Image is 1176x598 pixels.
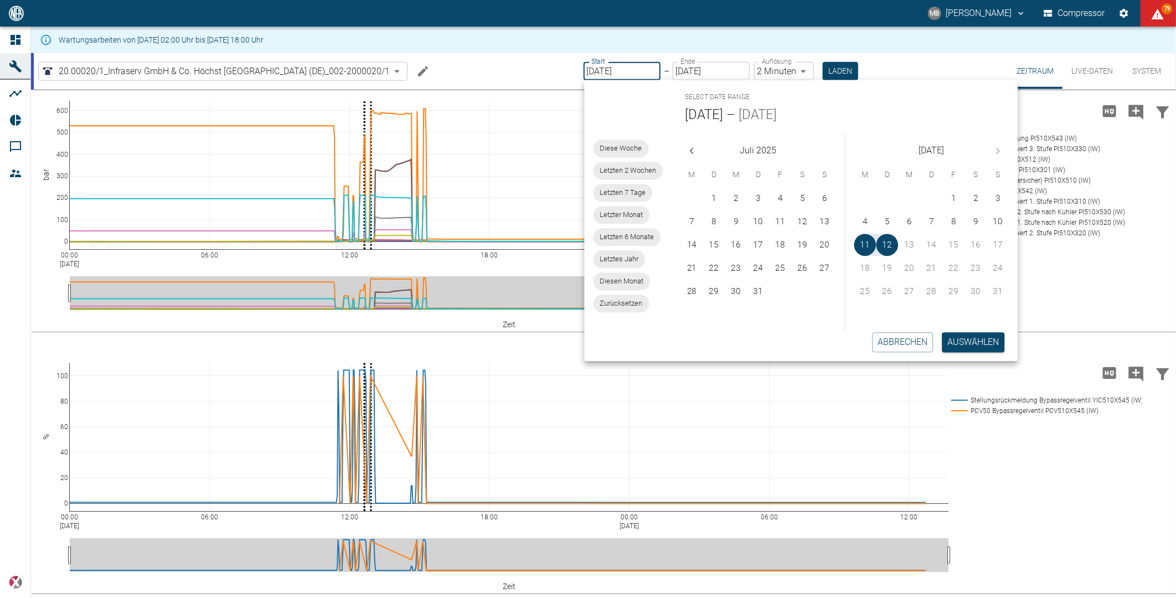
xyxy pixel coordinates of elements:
img: Xplore Logo [9,576,22,589]
button: 5 [876,211,899,233]
button: 31 [747,281,770,303]
button: 8 [703,211,725,233]
div: MB [928,7,941,20]
span: Zurücksetzen [594,298,649,310]
button: [DATE] [739,106,777,124]
button: 9 [725,211,747,233]
button: 22 [703,257,725,280]
button: 4 [854,211,876,233]
span: Letzter Monat [594,210,650,221]
button: 1 [943,188,965,210]
label: Auflösung [762,57,792,66]
span: Diesen Monat [594,276,651,287]
div: Letzter Monat [594,206,650,224]
button: 23 [725,257,747,280]
button: 2 [965,188,987,210]
span: Dienstag [878,164,898,186]
button: 28 [681,281,703,303]
button: 6 [899,211,921,233]
button: 11 [854,234,876,256]
span: Diese Woche [594,143,649,154]
button: Auswählen [942,332,1005,352]
button: Live-Daten [1062,53,1122,89]
button: Abbrechen [873,332,933,352]
label: Ende [680,57,695,66]
span: Freitag [771,164,791,186]
span: Montag [855,164,875,186]
div: 2 Minuten [754,62,814,80]
button: 12 [876,234,899,256]
span: Donnerstag [922,164,942,186]
button: Machine bearbeiten [412,60,434,83]
a: 20.00020/1_Infraserv GmbH & Co. Höchst [GEOGRAPHIC_DATA] (DE)_002-2000020/1 [41,65,390,78]
h5: – [724,106,739,124]
button: 25 [770,257,792,280]
button: marc.beckmann@neuman-esser.com [926,3,1028,23]
button: 11 [770,211,792,233]
span: Mittwoch [726,164,746,186]
button: 3 [987,188,1009,210]
span: Samstag [966,164,986,186]
button: 14 [681,234,703,256]
button: Zeitraum [1008,53,1062,89]
button: 13 [814,211,836,233]
div: Letzten 2 Wochen [594,162,663,179]
span: [DATE] [919,143,945,158]
span: Hohe Auflösung [1096,105,1123,116]
button: [DATE] [685,106,724,124]
button: 10 [987,211,1009,233]
span: Letzten 6 Monate [594,232,661,243]
button: 26 [792,257,814,280]
button: 4 [770,188,792,210]
button: 10 [747,211,770,233]
button: 30 [725,281,747,303]
div: Letztes Jahr [594,250,646,268]
span: Letztes Jahr [594,254,646,265]
button: 5 [792,188,814,210]
button: 2 [725,188,747,210]
button: 20 [814,234,836,256]
span: Juli 2025 [740,143,777,158]
button: Kommentar hinzufügen [1123,359,1149,388]
button: 9 [965,211,987,233]
button: 29 [703,281,725,303]
button: Compressor [1041,3,1107,23]
div: Wartungsarbeiten von [DATE] 02:00 Uhr bis [DATE] 18:00 Uhr [59,30,264,50]
span: Freitag [944,164,964,186]
span: Letzten 7 Tage [594,188,653,199]
button: Laden [823,62,858,80]
button: Daten filtern [1149,359,1176,388]
button: 7 [681,211,703,233]
span: Samstag [793,164,813,186]
button: 16 [725,234,747,256]
button: 12 [792,211,814,233]
p: – [664,65,669,78]
img: logo [8,6,25,20]
span: Hohe Auflösung [1096,367,1123,378]
label: Start [591,57,605,66]
button: Previous month [681,140,703,162]
button: 21 [681,257,703,280]
span: Montag [682,164,702,186]
input: DD.MM.YYYY [673,62,750,80]
button: 8 [943,211,965,233]
div: Letzten 7 Tage [594,184,653,202]
span: Sonntag [988,164,1008,186]
button: 1 [703,188,725,210]
button: Kommentar hinzufügen [1123,97,1149,126]
span: 20.00020/1_Infraserv GmbH & Co. Höchst [GEOGRAPHIC_DATA] (DE)_002-2000020/1 [59,65,390,78]
button: 15 [703,234,725,256]
span: Letzten 2 Wochen [594,166,663,177]
div: Zurücksetzen [594,295,649,312]
div: Letzten 6 Monate [594,228,661,246]
button: 7 [921,211,943,233]
span: 79 [1162,3,1173,14]
button: 27 [814,257,836,280]
button: 3 [747,188,770,210]
span: Sonntag [815,164,835,186]
button: Daten filtern [1149,97,1176,126]
span: Select date range [685,89,750,106]
span: Mittwoch [900,164,920,186]
span: Donnerstag [749,164,768,186]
